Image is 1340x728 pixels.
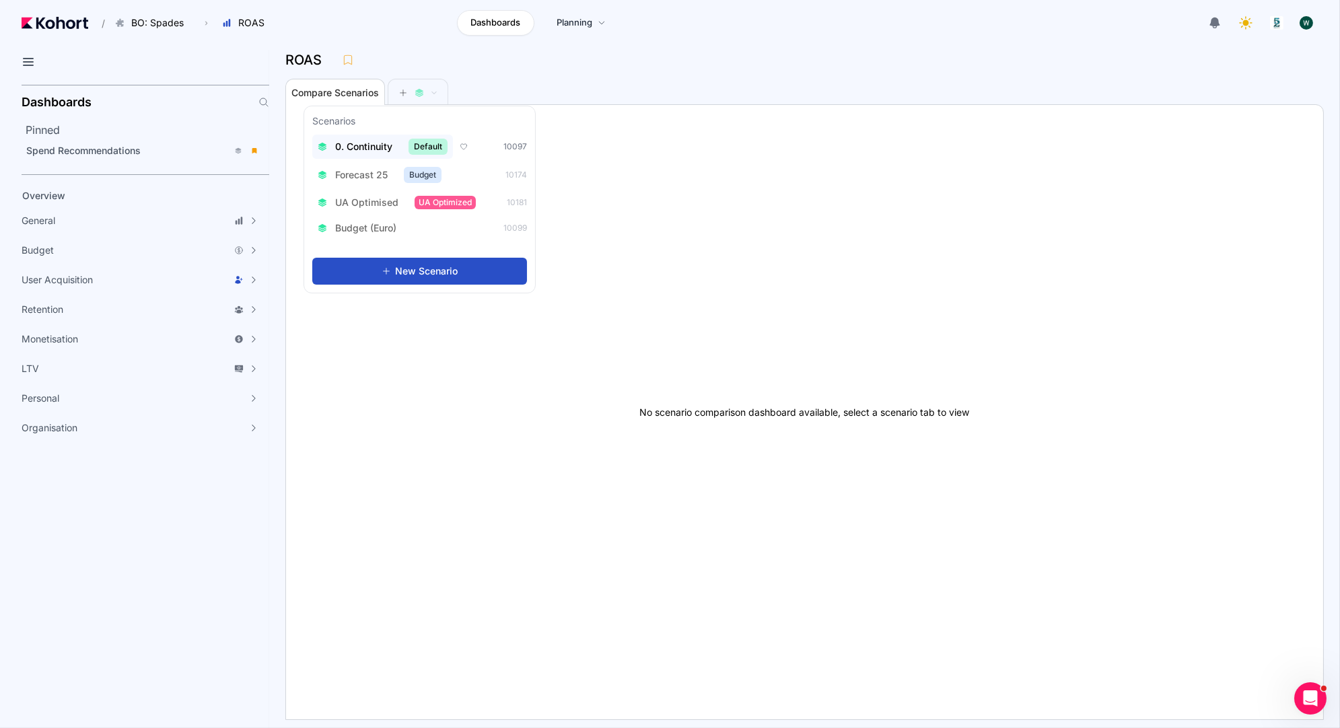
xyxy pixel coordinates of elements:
[404,167,442,183] span: Budget
[22,190,65,201] span: Overview
[503,141,527,152] span: 10097
[312,163,447,187] button: Forecast 25Budget
[291,88,379,98] span: Compare Scenarios
[22,244,54,257] span: Budget
[557,16,592,30] span: Planning
[285,53,330,67] h3: ROAS
[312,191,481,213] button: UA OptimisedUA Optimized
[91,16,105,30] span: /
[395,264,458,278] span: New Scenario
[505,170,527,180] span: 10174
[335,168,388,182] span: Forecast 25
[22,421,77,435] span: Organisation
[22,303,63,316] span: Retention
[202,17,211,28] span: ›
[335,221,396,235] span: Budget (Euro)
[22,392,59,405] span: Personal
[238,16,265,30] span: ROAS
[503,223,527,233] span: 10099
[131,16,184,30] span: BO: Spades
[1294,682,1327,715] iframe: Intercom live chat
[215,11,279,34] button: ROAS
[22,332,78,346] span: Monetisation
[312,114,355,131] h3: Scenarios
[26,145,141,156] span: Spend Recommendations
[22,17,88,29] img: Kohort logo
[108,11,198,34] button: BO: Spades
[17,186,246,206] a: Overview
[457,10,534,36] a: Dashboards
[22,214,55,227] span: General
[22,96,92,108] h2: Dashboards
[312,217,410,239] button: Budget (Euro)
[470,16,520,30] span: Dashboards
[22,362,39,375] span: LTV
[312,135,453,159] button: 0. ContinuityDefault
[22,141,265,161] a: Spend Recommendations
[507,197,527,208] span: 10181
[542,10,620,36] a: Planning
[335,140,392,153] span: 0. Continuity
[312,258,527,285] button: New Scenario
[22,273,93,287] span: User Acquisition
[409,139,448,155] span: Default
[1270,16,1283,30] img: logo_logo_images_1_20240607072359498299_20240828135028712857.jpeg
[26,122,269,138] h2: Pinned
[335,196,398,209] span: UA Optimised
[415,196,476,209] span: UA Optimized
[286,105,1323,719] div: No scenario comparison dashboard available, select a scenario tab to view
